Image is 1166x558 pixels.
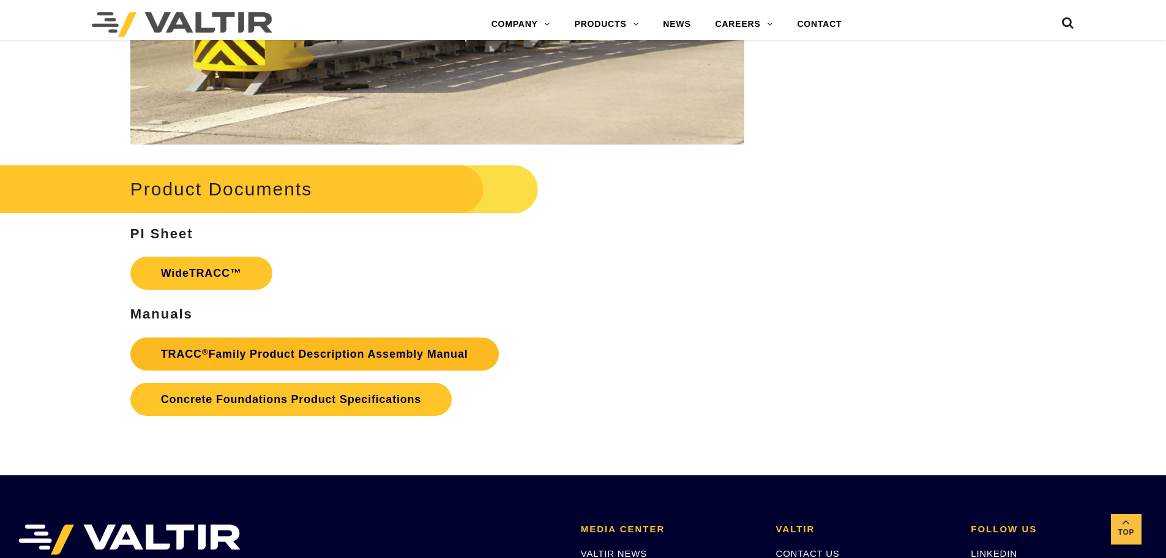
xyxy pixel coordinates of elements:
img: VALTIR [18,524,241,555]
strong: PI Sheet [130,226,193,241]
a: TRACC®Family Product Description Assembly Manual [130,337,499,371]
a: NEWS [651,12,703,37]
h2: MEDIA CENTER [581,524,758,535]
a: COMPANY [479,12,562,37]
a: Top [1111,514,1142,545]
h2: VALTIR [776,524,953,535]
sup: ® [202,347,209,356]
a: CAREERS [703,12,785,37]
a: PRODUCTS [562,12,651,37]
a: CONTACT [785,12,854,37]
h2: FOLLOW US [971,524,1148,535]
img: Valtir [92,12,272,37]
a: Concrete Foundations Product Specifications [130,383,452,416]
a: WideTRACC™ [130,257,272,290]
strong: Manuals [130,306,193,322]
span: Top [1111,526,1142,540]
